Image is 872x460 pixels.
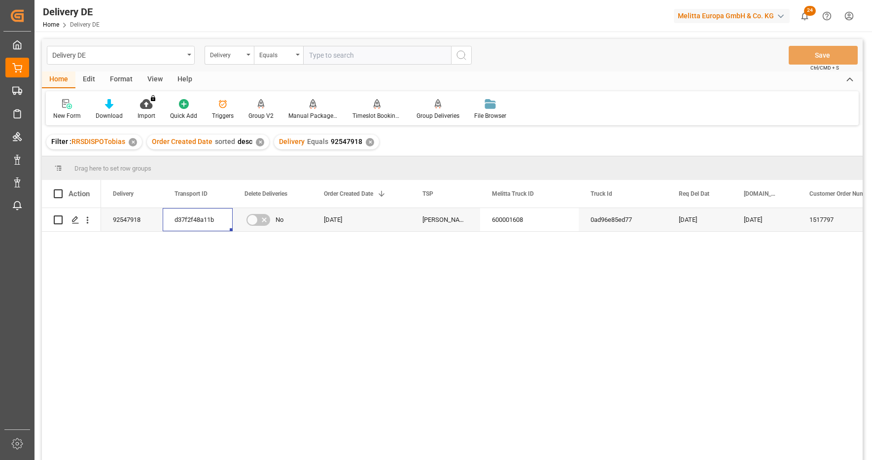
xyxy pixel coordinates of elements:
[75,71,103,88] div: Edit
[96,111,123,120] div: Download
[129,138,137,146] div: ✕
[254,46,303,65] button: open menu
[474,111,506,120] div: File Browser
[69,189,90,198] div: Action
[152,138,212,145] span: Order Created Date
[579,208,667,231] div: 0ad96e85ed77
[794,5,816,27] button: show 24 new notifications
[140,71,170,88] div: View
[215,138,235,145] span: sorted
[352,111,402,120] div: Timeslot Booking Report
[674,9,790,23] div: Melitta Europa GmbH & Co. KG
[43,4,100,19] div: Delivery DE
[312,208,411,231] div: [DATE]
[51,138,71,145] span: Filter :
[170,71,200,88] div: Help
[53,111,81,120] div: New Form
[816,5,838,27] button: Help Center
[492,190,534,197] span: Melitta Truck ID
[170,111,197,120] div: Quick Add
[804,6,816,16] span: 24
[52,48,184,61] div: Delivery DE
[42,208,101,232] div: Press SPACE to select this row.
[324,190,373,197] span: Order Created Date
[238,138,252,145] span: desc
[279,138,305,145] span: Delivery
[744,190,777,197] span: [DOMAIN_NAME] Dat
[244,190,287,197] span: Delete Deliveries
[101,208,163,231] div: 92547918
[451,46,472,65] button: search button
[256,138,264,146] div: ✕
[74,165,151,172] span: Drag here to set row groups
[42,71,75,88] div: Home
[789,46,858,65] button: Save
[331,138,362,145] span: 92547918
[163,208,233,231] div: d37f2f48a11b
[259,48,293,60] div: Equals
[480,208,579,231] div: 600001608
[667,208,732,231] div: [DATE]
[288,111,338,120] div: Manual Package TypeDetermination
[366,138,374,146] div: ✕
[212,111,234,120] div: Triggers
[276,209,283,231] span: No
[422,190,433,197] span: TSP
[411,208,480,231] div: [PERSON_NAME] DE
[417,111,459,120] div: Group Deliveries
[71,138,125,145] span: RRSDISPOTobias
[591,190,612,197] span: Truck Id
[43,21,59,28] a: Home
[810,64,839,71] span: Ctrl/CMD + S
[174,190,208,197] span: Transport ID
[248,111,274,120] div: Group V2
[674,6,794,25] button: Melitta Europa GmbH & Co. KG
[307,138,328,145] span: Equals
[113,190,134,197] span: Delivery
[103,71,140,88] div: Format
[303,46,451,65] input: Type to search
[205,46,254,65] button: open menu
[47,46,195,65] button: open menu
[732,208,798,231] div: [DATE]
[679,190,709,197] span: Req Del Dat
[210,48,244,60] div: Delivery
